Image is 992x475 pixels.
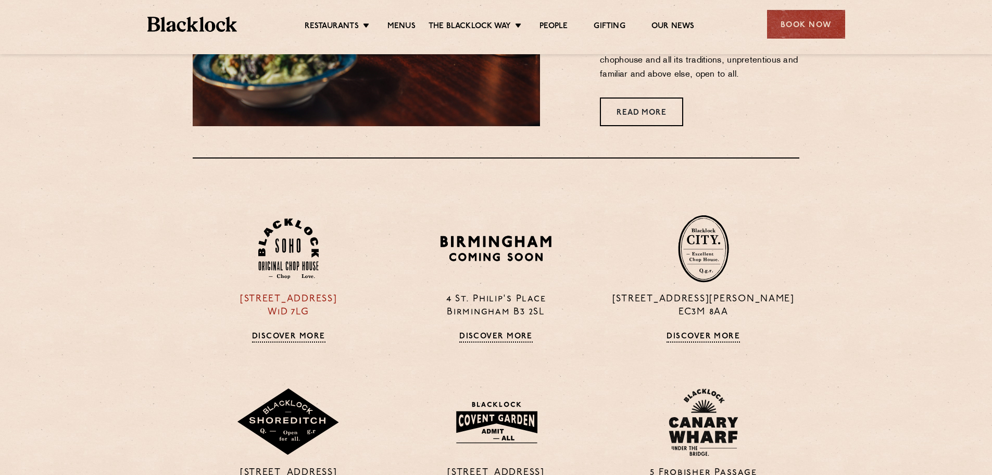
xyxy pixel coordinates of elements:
a: People [539,21,568,33]
img: BL_CW_Logo_Website.svg [669,388,738,456]
img: Shoreditch-stamp-v2-default.svg [236,388,341,456]
p: [STREET_ADDRESS] W1D 7LG [193,293,384,319]
a: Menus [387,21,416,33]
img: BL_Textured_Logo-footer-cropped.svg [147,17,237,32]
a: Discover More [252,332,325,343]
a: Gifting [594,21,625,33]
div: Book Now [767,10,845,39]
a: The Blacklock Way [429,21,511,33]
p: 4 St. Philip's Place Birmingham B3 2SL [400,293,592,319]
img: Soho-stamp-default.svg [258,218,319,279]
img: BLA_1470_CoventGarden_Website_Solid.svg [446,395,546,449]
a: Discover More [667,332,740,343]
a: Restaurants [305,21,359,33]
img: City-stamp-default.svg [678,215,729,283]
img: BIRMINGHAM-P22_-e1747915156957.png [438,232,554,265]
a: Read More [600,98,683,126]
p: [STREET_ADDRESS][PERSON_NAME] EC3M 8AA [608,293,799,319]
a: Our News [651,21,695,33]
a: Discover More [459,332,533,343]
